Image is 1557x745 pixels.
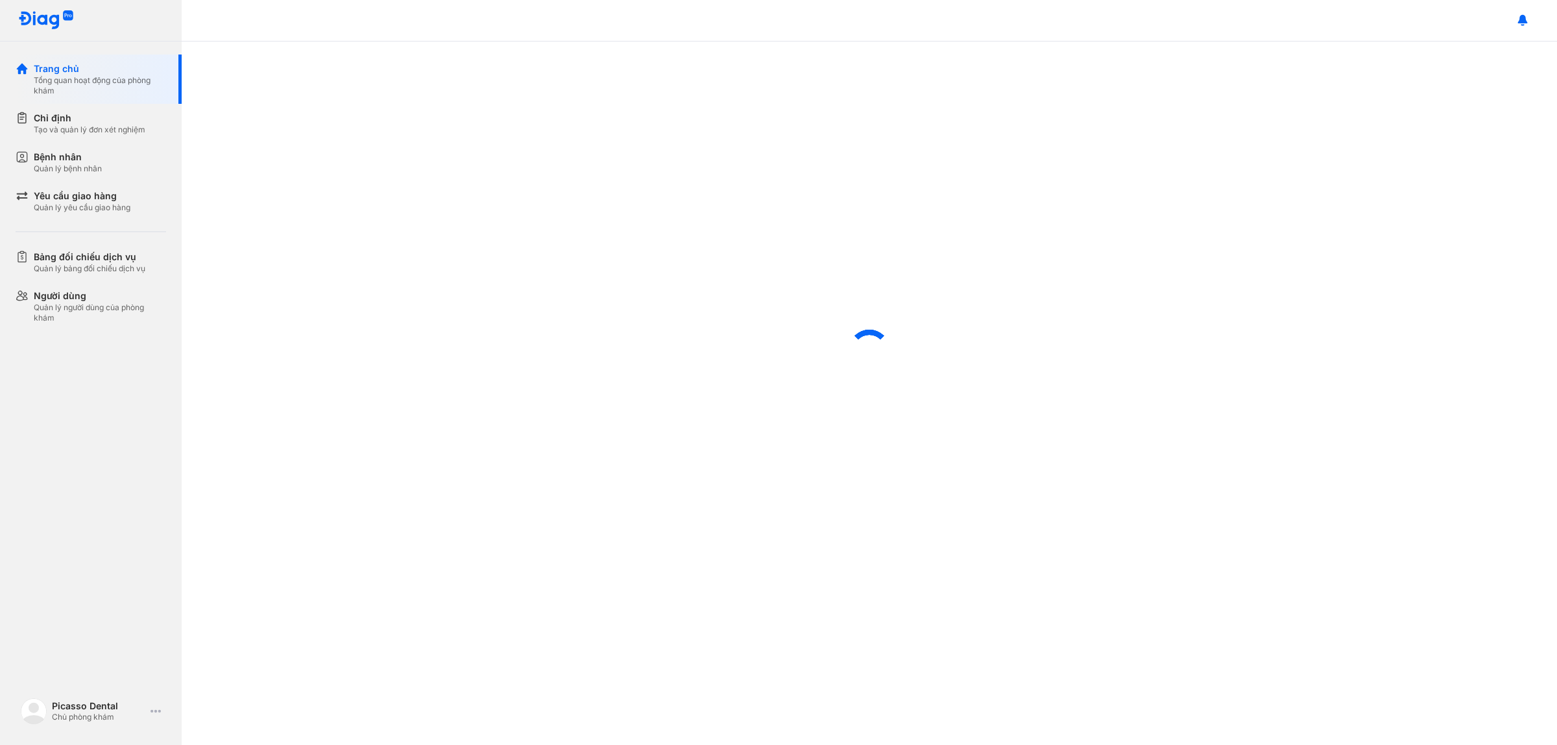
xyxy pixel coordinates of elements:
div: Trang chủ [34,62,166,75]
div: Bảng đối chiếu dịch vụ [34,250,145,263]
div: Quản lý bệnh nhân [34,164,102,174]
div: Yêu cầu giao hàng [34,189,130,202]
div: Picasso Dental [52,700,145,712]
div: Chỉ định [34,112,145,125]
img: logo [21,698,47,724]
div: Quản lý người dùng của phòng khám [34,302,166,323]
div: Người dùng [34,289,166,302]
div: Chủ phòng khám [52,712,145,722]
img: logo [18,10,74,31]
div: Quản lý yêu cầu giao hàng [34,202,130,213]
div: Bệnh nhân [34,151,102,164]
div: Tổng quan hoạt động của phòng khám [34,75,166,96]
div: Quản lý bảng đối chiếu dịch vụ [34,263,145,274]
div: Tạo và quản lý đơn xét nghiệm [34,125,145,135]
